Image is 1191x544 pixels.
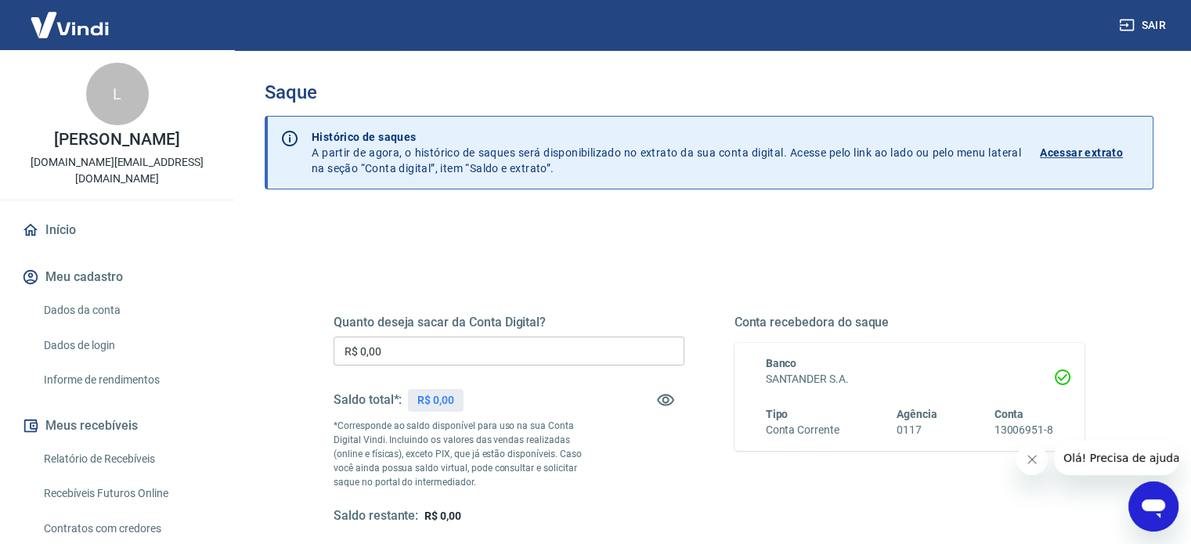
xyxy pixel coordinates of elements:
[766,371,1054,387] h6: SANTANDER S.A.
[19,213,215,247] a: Início
[734,315,1085,330] h5: Conta recebedora do saque
[86,63,149,125] div: L
[312,129,1021,145] p: Histórico de saques
[38,477,215,510] a: Recebíveis Futuros Online
[1116,11,1172,40] button: Sair
[897,422,937,438] h6: 0117
[38,330,215,362] a: Dados de login
[1128,481,1178,531] iframe: Botão para abrir a janela de mensagens
[766,357,797,369] span: Banco
[417,392,454,409] p: R$ 0,00
[19,1,121,49] img: Vindi
[334,419,597,489] p: *Corresponde ao saldo disponível para uso na sua Conta Digital Vindi. Incluindo os valores das ve...
[766,422,839,438] h6: Conta Corrente
[1040,129,1140,176] a: Acessar extrato
[766,408,789,420] span: Tipo
[1040,145,1123,160] p: Acessar extrato
[334,508,418,524] h5: Saldo restante:
[9,11,132,23] span: Olá! Precisa de ajuda?
[312,129,1021,176] p: A partir de agora, o histórico de saques será disponibilizado no extrato da sua conta digital. Ac...
[897,408,937,420] span: Agência
[994,408,1023,420] span: Conta
[38,294,215,326] a: Dados da conta
[19,260,215,294] button: Meu cadastro
[38,364,215,396] a: Informe de rendimentos
[1054,441,1178,475] iframe: Mensagem da empresa
[424,510,461,522] span: R$ 0,00
[994,422,1053,438] h6: 13006951-8
[19,409,215,443] button: Meus recebíveis
[1016,444,1048,475] iframe: Fechar mensagem
[334,315,684,330] h5: Quanto deseja sacar da Conta Digital?
[54,131,179,148] p: [PERSON_NAME]
[13,154,222,187] p: [DOMAIN_NAME][EMAIL_ADDRESS][DOMAIN_NAME]
[334,392,402,408] h5: Saldo total*:
[38,443,215,475] a: Relatório de Recebíveis
[265,81,1153,103] h3: Saque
